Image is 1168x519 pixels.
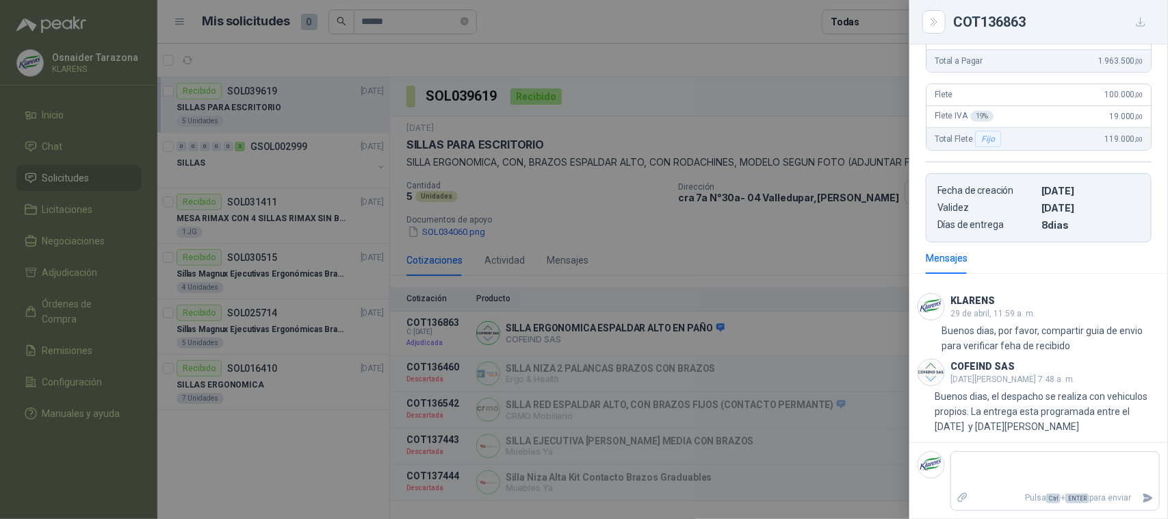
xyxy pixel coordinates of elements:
span: Flete [935,90,952,99]
span: 29 de abril, 11:59 a. m. [950,309,1035,318]
span: Ctrl [1046,494,1061,503]
span: Total Flete [935,131,1004,147]
p: Pulsa + para enviar [974,486,1137,510]
img: Company Logo [918,359,944,385]
button: Close [926,14,942,30]
span: ,00 [1134,58,1143,65]
button: Enviar [1137,486,1159,510]
label: Adjuntar archivos [951,486,974,510]
div: 19 % [970,111,994,122]
span: ,00 [1134,136,1143,143]
span: 100.000 [1104,90,1143,99]
p: Días de entrega [937,219,1036,231]
span: [DATE][PERSON_NAME] 7:48 a. m. [950,375,1075,384]
span: Total a Pagar [935,56,983,66]
div: Mensajes [926,251,968,266]
p: Buenos dias, por favor, compartir guia de envio para verificar feha de recibido [942,323,1160,353]
span: ,00 [1134,113,1143,121]
p: Fecha de creación [937,185,1036,197]
p: [DATE] [1041,202,1140,214]
img: Company Logo [918,452,944,478]
p: [DATE] [1041,185,1140,197]
div: COT136863 [953,11,1152,33]
p: Validez [937,202,1036,214]
span: 119.000 [1104,134,1143,144]
span: ENTER [1065,494,1089,503]
span: ,00 [1134,91,1143,99]
img: Company Logo [918,294,944,320]
span: 1.963.500 [1098,56,1143,66]
p: Buenos dias, el despacho se realiza con vehiculos propios. La entrega esta programada entre el [D... [935,389,1160,434]
p: 8 dias [1041,219,1140,231]
h3: COFEIND SAS [950,363,1015,370]
span: Flete IVA [935,111,994,122]
h3: KLARENS [950,297,995,305]
span: 19.000 [1109,112,1143,121]
div: Fijo [975,131,1000,147]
